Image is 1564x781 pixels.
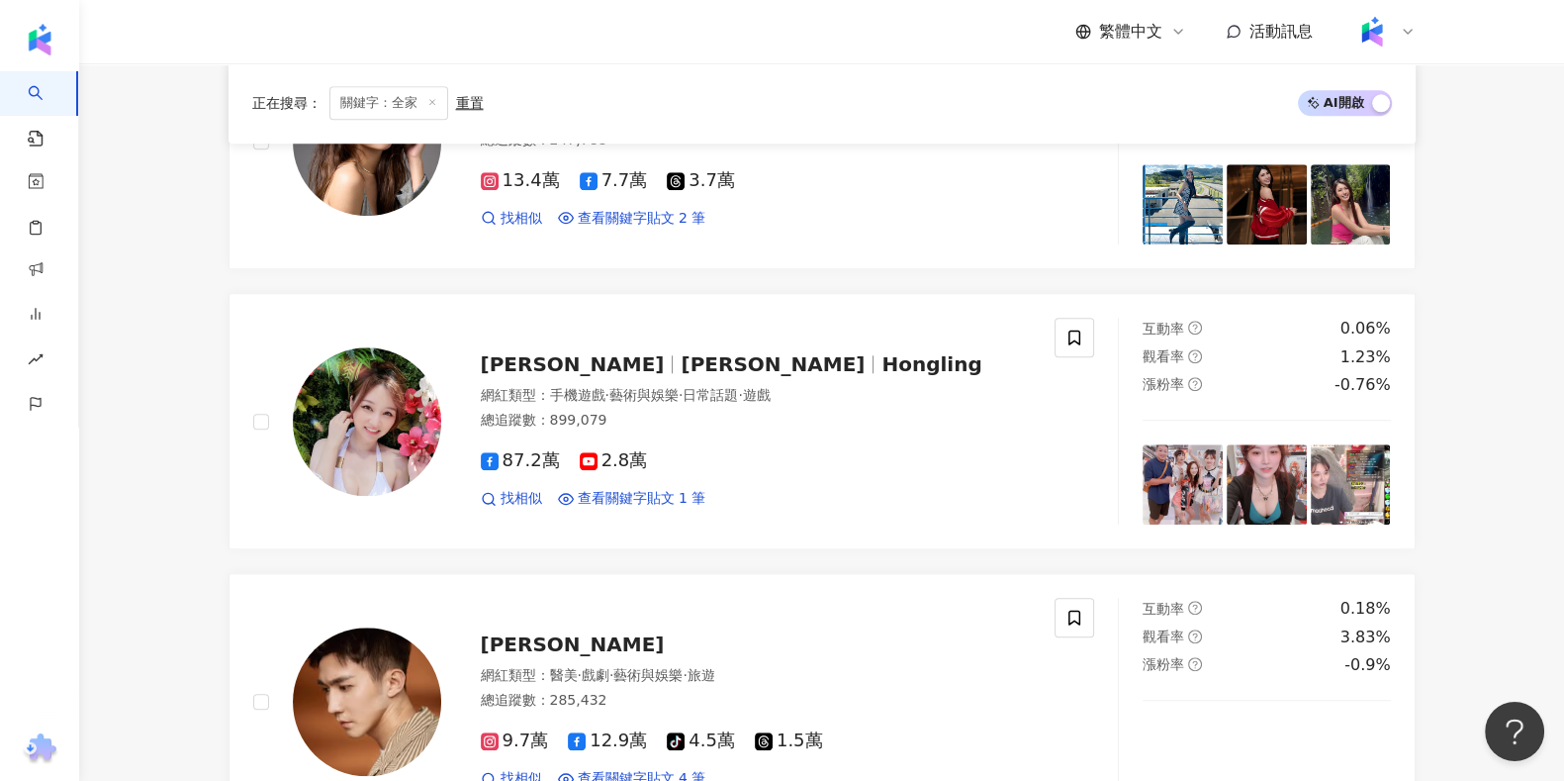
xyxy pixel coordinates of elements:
span: 9.7萬 [481,731,549,751]
span: 觀看率 [1143,348,1184,364]
a: search [28,71,67,148]
span: · [738,387,742,403]
span: 87.2萬 [481,450,560,471]
span: question-circle [1188,349,1202,363]
span: 藝術與娛樂 [609,387,679,403]
div: 網紅類型 ： [481,666,1032,686]
span: question-circle [1188,377,1202,391]
a: 找相似 [481,489,542,509]
span: 戲劇 [582,667,609,683]
span: [PERSON_NAME] [481,352,665,376]
a: KOL Avatar[PERSON_NAME][PERSON_NAME]Hongling網紅類型：手機遊戲·藝術與娛樂·日常話題·遊戲總追蹤數：899,07987.2萬2.8萬找相似查看關鍵字貼... [229,293,1416,549]
div: -0.76% [1334,374,1391,396]
span: 日常話題 [683,387,738,403]
img: logo icon [24,24,55,55]
img: post-image [1227,164,1307,244]
span: question-circle [1188,601,1202,615]
img: Kolr%20app%20icon%20%281%29.png [1353,13,1391,50]
span: question-circle [1188,657,1202,671]
span: Hongling [881,352,981,376]
span: 旅遊 [688,667,715,683]
span: 藝術與娛樂 [613,667,683,683]
div: 0.06% [1340,318,1391,340]
div: -0.9% [1344,654,1390,676]
span: 3.7萬 [667,170,735,191]
img: post-image [1143,164,1223,244]
span: 4.5萬 [667,731,735,751]
span: · [609,667,613,683]
a: 找相似 [481,209,542,229]
span: [PERSON_NAME] [681,352,865,376]
div: 網紅類型 ： [481,386,1032,406]
span: rise [28,340,44,384]
span: 手機遊戲 [550,387,605,403]
span: · [683,667,687,683]
span: [PERSON_NAME] [481,633,665,656]
span: 1.5萬 [755,731,823,751]
div: 總追蹤數 ： 899,079 [481,411,1032,431]
img: post-image [1227,444,1307,525]
span: · [679,387,683,403]
iframe: Help Scout Beacon - Open [1485,702,1544,761]
img: post-image [1143,444,1223,525]
img: KOL Avatar [293,628,441,776]
span: 繁體中文 [1099,21,1162,43]
div: 總追蹤數 ： 285,432 [481,691,1032,711]
span: 活動訊息 [1249,22,1313,41]
span: 找相似 [501,489,542,509]
span: 12.9萬 [568,731,647,751]
span: 正在搜尋 ： [252,96,322,112]
img: KOL Avatar [293,347,441,496]
span: 漲粉率 [1143,656,1184,672]
span: 遊戲 [743,387,771,403]
div: 1.23% [1340,346,1391,368]
span: 漲粉率 [1143,376,1184,392]
img: chrome extension [21,733,59,765]
span: 查看關鍵字貼文 2 筆 [578,209,706,229]
span: 關鍵字：全家 [329,87,448,121]
span: · [578,667,582,683]
span: · [605,387,609,403]
span: 7.7萬 [580,170,648,191]
span: 互動率 [1143,321,1184,337]
span: 找相似 [501,209,542,229]
span: 13.4萬 [481,170,560,191]
span: question-circle [1188,630,1202,643]
span: 互動率 [1143,601,1184,617]
span: 查看關鍵字貼文 1 筆 [578,489,706,509]
div: 重置 [456,96,484,112]
span: 醫美 [550,667,578,683]
img: post-image [1311,164,1391,244]
div: 3.83% [1340,627,1391,648]
span: 觀看率 [1143,629,1184,644]
img: post-image [1311,444,1391,525]
span: 2.8萬 [580,450,648,471]
a: 查看關鍵字貼文 1 筆 [558,489,706,509]
div: 0.18% [1340,598,1391,620]
a: 查看關鍵字貼文 2 筆 [558,209,706,229]
span: question-circle [1188,321,1202,335]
